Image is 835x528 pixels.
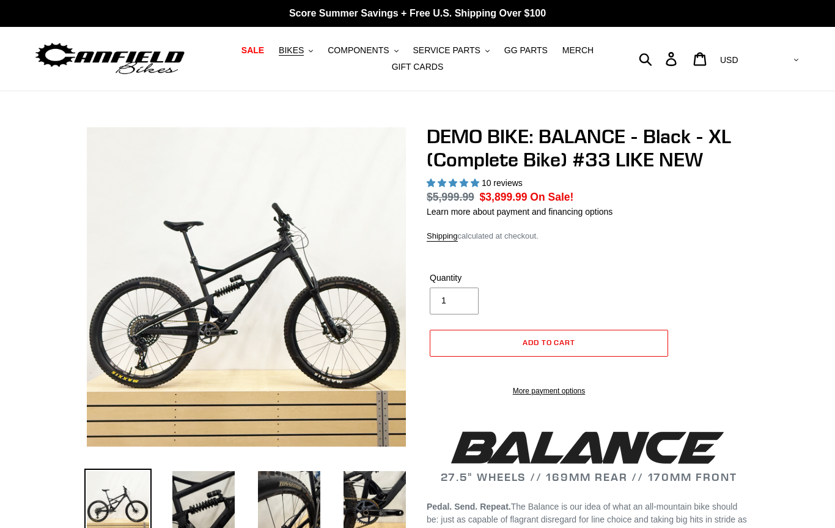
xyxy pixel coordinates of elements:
a: SALE [235,42,270,59]
s: $5,999.99 [427,191,474,203]
a: Learn more about payment and financing options [427,207,612,217]
a: MERCH [556,42,600,59]
a: More payment options [430,385,668,396]
span: MERCH [562,45,594,56]
span: On Sale! [530,189,573,205]
a: GG PARTS [498,42,554,59]
span: 5.00 stars [427,178,482,188]
label: Quantity [430,272,546,284]
div: calculated at checkout. [427,230,751,242]
span: 10 reviews [482,178,523,188]
span: SERVICE PARTS [413,45,480,56]
button: Add to cart [430,330,668,357]
b: Pedal. Send. Repeat. [427,502,511,511]
h1: DEMO BIKE: BALANCE - Black - XL (Complete Bike) #33 LIKE NEW [427,125,751,172]
span: Add to cart [523,338,576,347]
span: GG PARTS [504,45,548,56]
button: COMPONENTS [322,42,404,59]
a: GIFT CARDS [386,59,450,75]
h2: 27.5" WHEELS // 169MM REAR // 170MM FRONT [427,427,751,484]
span: BIKES [279,45,304,56]
img: DEMO BIKE: BALANCE - Black - XL (Complete Bike) #33 LIKE NEW [87,127,406,447]
span: GIFT CARDS [392,62,444,72]
button: SERVICE PARTS [406,42,495,59]
button: BIKES [273,42,319,59]
span: SALE [241,45,264,56]
img: Canfield Bikes [34,40,186,78]
span: COMPONENTS [328,45,389,56]
span: $3,899.99 [480,191,528,203]
a: Shipping [427,231,458,242]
